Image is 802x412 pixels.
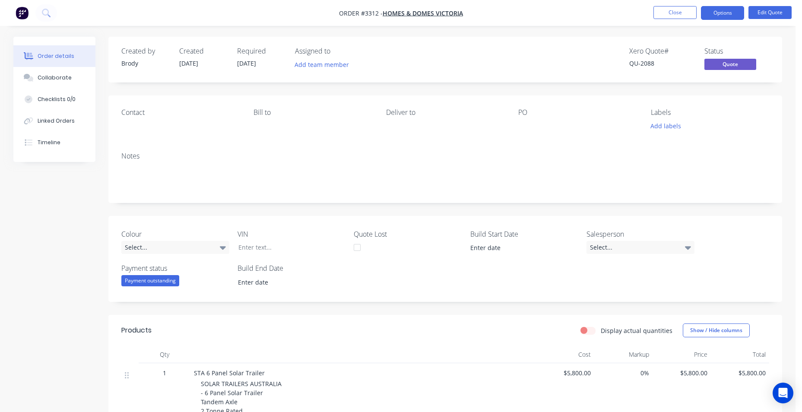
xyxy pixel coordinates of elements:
[38,52,74,60] div: Order details
[38,139,60,146] div: Timeline
[586,241,694,254] div: Select...
[38,74,72,82] div: Collaborate
[656,368,707,377] span: $5,800.00
[139,346,190,363] div: Qty
[254,108,372,117] div: Bill to
[13,110,95,132] button: Linked Orders
[653,346,711,363] div: Price
[121,325,152,336] div: Products
[13,67,95,89] button: Collaborate
[13,89,95,110] button: Checklists 0/0
[383,9,463,17] a: Homes & Domes Victoria
[121,59,169,68] div: Brody
[536,346,594,363] div: Cost
[295,47,381,55] div: Assigned to
[470,229,578,239] label: Build Start Date
[683,323,750,337] button: Show / Hide columns
[701,6,744,20] button: Options
[13,45,95,67] button: Order details
[586,229,694,239] label: Salesperson
[629,47,694,55] div: Xero Quote #
[386,108,504,117] div: Deliver to
[651,108,769,117] div: Labels
[121,108,240,117] div: Contact
[339,9,383,17] span: Order #3312 -
[16,6,29,19] img: Factory
[232,276,339,288] input: Enter date
[464,241,572,254] input: Enter date
[121,275,179,286] div: Payment outstanding
[704,47,769,55] div: Status
[121,47,169,55] div: Created by
[704,59,756,72] button: Quote
[653,6,697,19] button: Close
[238,263,346,273] label: Build End Date
[121,229,229,239] label: Colour
[354,229,462,239] label: Quote Lost
[290,59,354,70] button: Add team member
[179,47,227,55] div: Created
[38,95,76,103] div: Checklists 0/0
[179,59,198,67] span: [DATE]
[295,59,354,70] button: Add team member
[163,368,166,377] span: 1
[711,346,769,363] div: Total
[629,59,694,68] div: QU-2088
[237,59,256,67] span: [DATE]
[237,47,285,55] div: Required
[518,108,637,117] div: PO
[773,383,793,403] div: Open Intercom Messenger
[121,263,229,273] label: Payment status
[594,346,653,363] div: Markup
[646,120,685,132] button: Add labels
[539,368,591,377] span: $5,800.00
[598,368,649,377] span: 0%
[748,6,792,19] button: Edit Quote
[13,132,95,153] button: Timeline
[121,152,769,160] div: Notes
[714,368,766,377] span: $5,800.00
[121,241,229,254] div: Select...
[194,369,265,377] span: STA 6 Panel Solar Trailer
[238,229,346,239] label: VIN
[38,117,75,125] div: Linked Orders
[601,326,672,335] label: Display actual quantities
[704,59,756,70] span: Quote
